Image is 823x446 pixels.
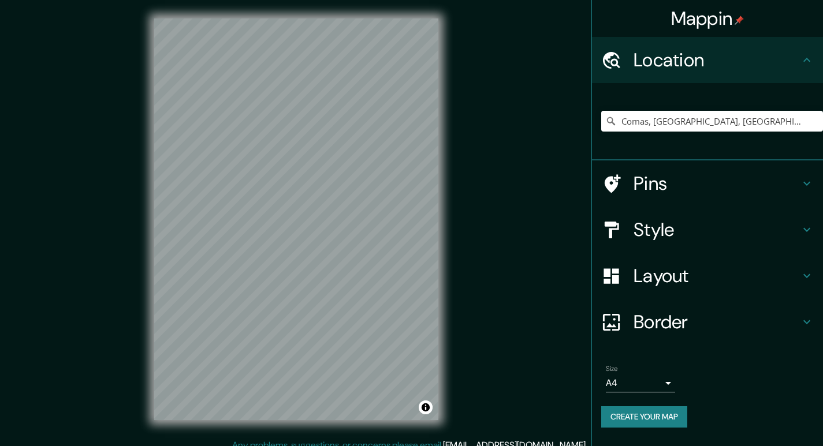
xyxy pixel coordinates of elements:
iframe: Help widget launcher [720,401,810,433]
canvas: Map [154,18,438,420]
img: pin-icon.png [735,16,744,25]
label: Size [606,364,618,374]
div: Layout [592,253,823,299]
input: Pick your city or area [601,111,823,132]
h4: Mappin [671,7,744,30]
h4: Style [634,218,800,241]
h4: Location [634,48,800,72]
h4: Layout [634,264,800,287]
div: Location [592,37,823,83]
div: A4 [606,374,675,392]
h4: Border [634,310,800,333]
div: Pins [592,160,823,207]
button: Create your map [601,406,687,428]
h4: Pins [634,172,800,195]
button: Toggle attribution [419,400,433,414]
div: Border [592,299,823,345]
div: Style [592,207,823,253]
